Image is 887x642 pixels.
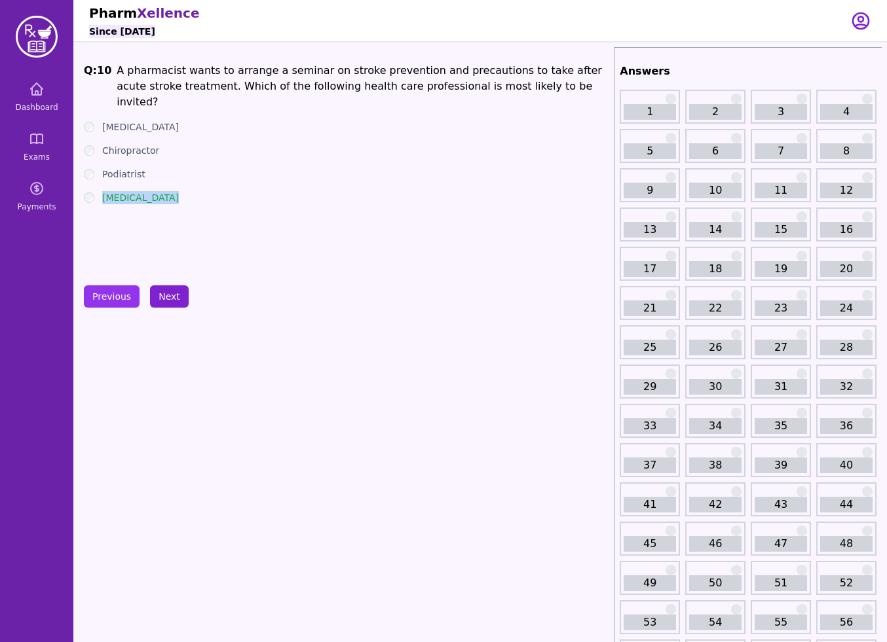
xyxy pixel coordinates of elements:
a: 22 [689,300,742,316]
a: 15 [755,222,807,238]
a: 52 [820,575,873,591]
a: 4 [820,104,873,120]
button: Next [150,285,189,308]
a: 29 [624,379,676,395]
a: 46 [689,536,742,552]
span: Xellence [137,5,199,21]
a: 23 [755,300,807,316]
a: 54 [689,615,742,630]
a: 26 [689,340,742,355]
a: 9 [624,183,676,198]
a: 19 [755,261,807,277]
a: 27 [755,340,807,355]
a: 48 [820,536,873,552]
a: 18 [689,261,742,277]
a: 10 [689,183,742,198]
span: Pharm [89,5,137,21]
a: 39 [755,457,807,473]
a: 17 [624,261,676,277]
a: 14 [689,222,742,238]
label: Chiropractor [102,144,159,157]
label: Podiatrist [102,168,145,181]
a: Exams [5,123,68,170]
a: 1 [624,104,676,120]
a: 44 [820,497,873,512]
a: 24 [820,300,873,316]
a: 12 [820,183,873,198]
a: 13 [624,222,676,238]
span: Exams [24,152,50,162]
a: 36 [820,418,873,434]
h1: Q: 10 [84,63,111,110]
a: 45 [624,536,676,552]
a: 47 [755,536,807,552]
a: 50 [689,575,742,591]
a: 33 [624,418,676,434]
a: 30 [689,379,742,395]
a: Payments [5,173,68,220]
a: 8 [820,143,873,159]
label: [MEDICAL_DATA] [102,191,179,204]
button: Previous [84,285,140,308]
a: 20 [820,261,873,277]
a: 3 [755,104,807,120]
a: 43 [755,497,807,512]
a: 28 [820,340,873,355]
a: 35 [755,418,807,434]
span: Dashboard [15,102,58,113]
h6: Since [DATE] [89,25,155,38]
a: 21 [624,300,676,316]
a: 2 [689,104,742,120]
img: PharmXellence Logo [16,16,58,58]
a: 7 [755,143,807,159]
h2: Answers [620,63,877,79]
a: Dashboard [5,73,68,120]
a: 6 [689,143,742,159]
a: 49 [624,575,676,591]
a: 55 [755,615,807,630]
a: 16 [820,222,873,238]
a: 11 [755,183,807,198]
a: 37 [624,457,676,473]
label: [MEDICAL_DATA] [102,120,179,134]
a: 40 [820,457,873,473]
a: 56 [820,615,873,630]
a: 41 [624,497,676,512]
a: 31 [755,379,807,395]
span: Payments [18,202,56,212]
a: 5 [624,143,676,159]
a: 25 [624,340,676,355]
a: 38 [689,457,742,473]
h1: A pharmacist wants to arrange a seminar on stroke prevention and precautions to take after acute ... [117,63,609,110]
a: 42 [689,497,742,512]
a: 32 [820,379,873,395]
a: 34 [689,418,742,434]
a: 53 [624,615,676,630]
a: 51 [755,575,807,591]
